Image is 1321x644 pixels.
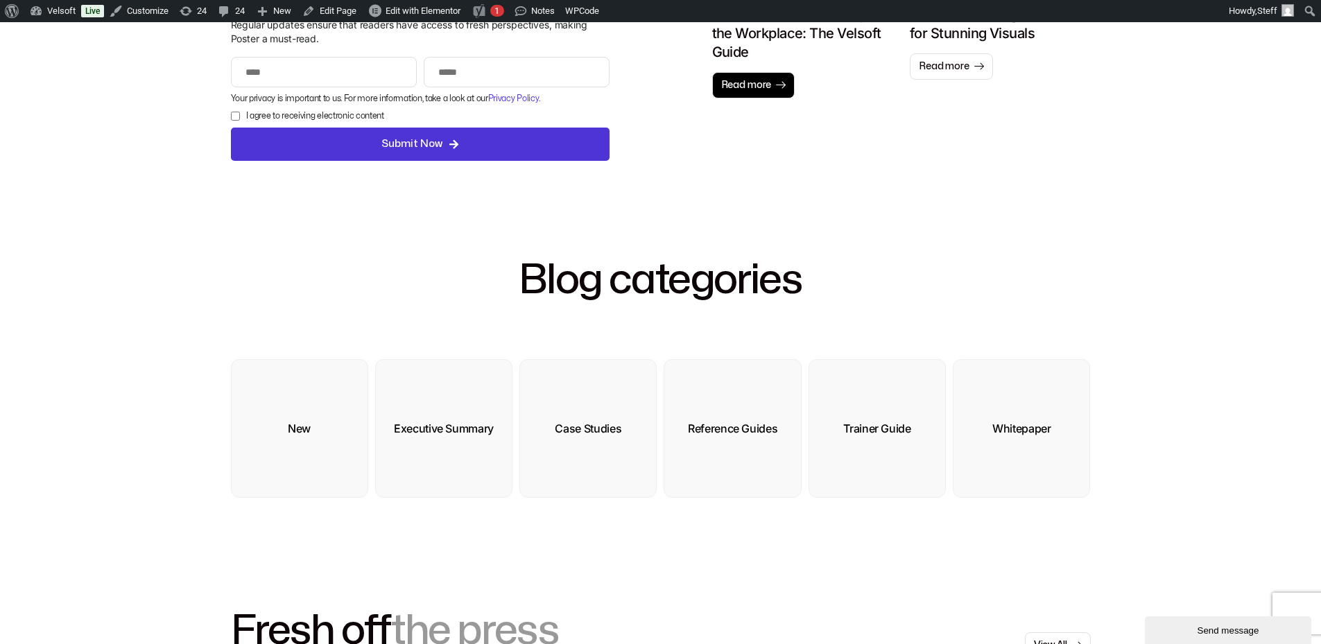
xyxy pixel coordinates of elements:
[494,6,499,16] span: 1
[919,60,969,73] span: Read more
[1145,613,1314,644] iframe: chat widget
[910,6,1091,43] h1: Top 10 Rendering Software for Stunning Visuals
[227,92,613,105] div: Your privacy is important to us. For more information, take a look at our .
[231,258,1091,302] h2: Blog categories
[1257,6,1277,16] span: Steff
[712,72,795,98] a: Read more
[381,136,442,153] span: Submit Now
[375,359,512,498] a: Executive Summary
[488,94,539,103] a: Privacy Policy
[394,421,494,435] div: Executive Summary
[231,18,610,46] p: Regular updates ensure that readers have access to fresh perspectives, making Poster a must-read.
[688,421,777,435] div: Reference Guides
[843,421,910,435] div: Trainer Guide
[664,359,801,498] a: Reference Guides
[386,6,460,16] span: Edit with Elementor
[910,53,993,80] a: Read more
[231,359,368,498] a: New
[246,110,384,122] label: I agree to receiving electronic content
[712,6,893,62] h1: How to Build Community in the Workplace: The Velsoft Guide
[231,128,610,161] button: Submit Now
[809,359,946,498] a: Trainer Guide
[992,421,1051,435] div: Whitepaper
[555,421,621,435] div: Case Studies
[288,421,311,435] div: New
[721,78,772,92] span: Read more
[81,5,104,17] a: Live
[519,359,657,498] a: Case Studies
[953,359,1090,498] a: Whitepaper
